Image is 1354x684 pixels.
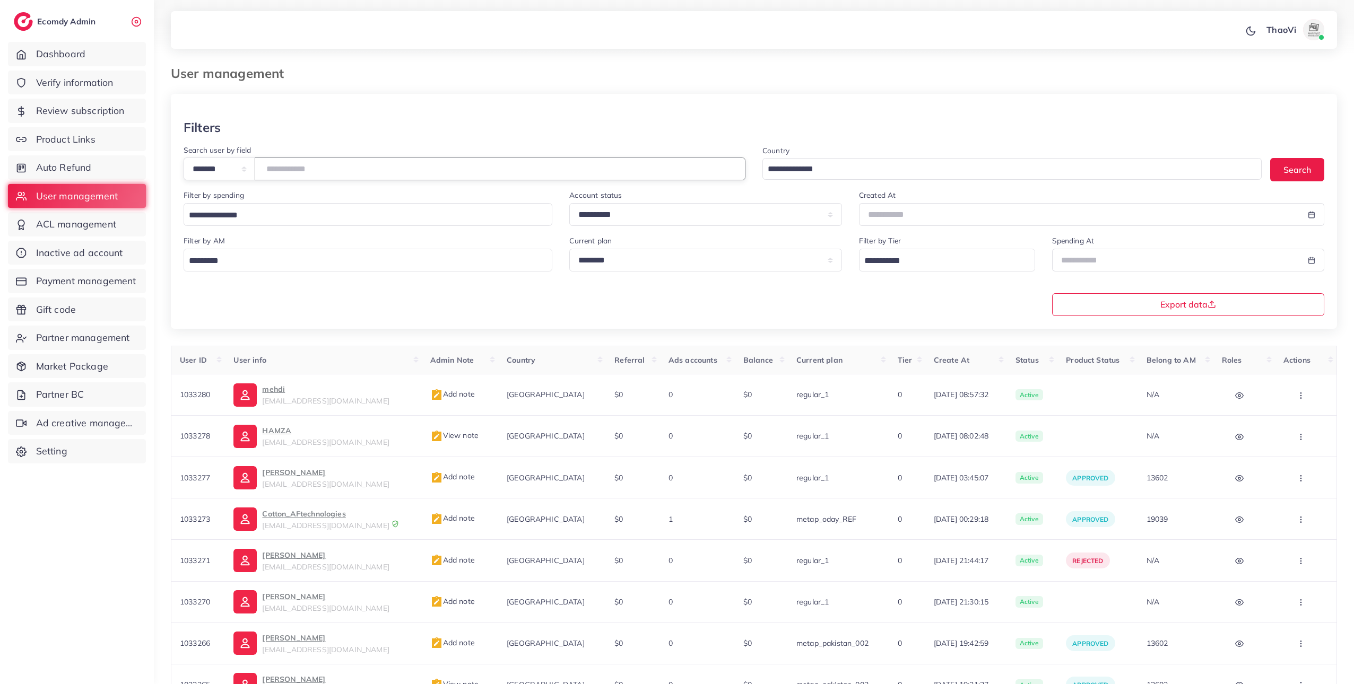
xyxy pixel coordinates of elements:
[507,514,585,524] span: [GEOGRAPHIC_DATA]
[898,514,902,524] span: 0
[934,355,969,365] span: Create At
[796,390,829,399] span: regular_1
[898,597,902,607] span: 0
[262,645,389,654] span: [EMAIL_ADDRESS][DOMAIN_NAME]
[171,66,292,81] h3: User management
[180,514,210,524] span: 1033273
[743,556,752,565] span: $0
[233,507,413,531] a: Cotton_AFtechnologies[EMAIL_ADDRESS][DOMAIN_NAME]
[233,355,266,365] span: User info
[507,638,585,648] span: [GEOGRAPHIC_DATA]
[669,355,717,365] span: Ads accounts
[898,431,902,441] span: 0
[1147,556,1159,565] span: N/A
[262,424,389,437] p: HAMZA
[184,235,225,246] label: Filter by AM
[1015,513,1043,525] span: active
[569,235,612,246] label: Current plan
[1222,355,1242,365] span: Roles
[430,389,475,399] span: Add note
[430,431,479,440] span: View note
[934,597,999,607] span: [DATE] 21:30:15
[262,590,389,603] p: [PERSON_NAME]
[36,47,85,61] span: Dashboard
[614,473,623,483] span: $0
[233,549,257,572] img: ic-user-info.36bf1079.svg
[37,16,98,27] h2: Ecomdy Admin
[430,555,475,565] span: Add note
[36,274,136,288] span: Payment management
[233,507,257,531] img: ic-user-info.36bf1079.svg
[392,520,399,528] img: 9CAL8B2pu8EFxCJHYAAAAldEVYdGRhdGU6Y3JlYXRlADIwMjItMTItMDlUMDQ6NTg6MzkrMDA6MDBXSlgLAAAAJXRFWHRkYXR...
[796,556,829,565] span: regular_1
[669,597,673,607] span: 0
[8,155,146,180] a: Auto Refund
[1270,158,1324,181] button: Search
[36,388,84,401] span: Partner BC
[233,632,413,655] a: [PERSON_NAME][EMAIL_ADDRESS][DOMAIN_NAME]
[507,355,535,365] span: Country
[796,473,829,483] span: regular_1
[262,396,389,406] span: [EMAIL_ADDRESS][DOMAIN_NAME]
[8,99,146,123] a: Review subscription
[262,383,389,396] p: mehdi
[180,556,210,565] span: 1033271
[36,444,67,458] span: Setting
[934,431,999,441] span: [DATE] 08:02:48
[1015,431,1043,442] span: active
[180,473,210,483] span: 1033277
[669,514,673,524] span: 1
[8,297,146,322] a: Gift code
[262,562,389,572] span: [EMAIL_ADDRESS][DOMAIN_NAME]
[743,473,752,483] span: $0
[36,416,138,430] span: Ad creative management
[861,253,1021,269] input: Search for option
[743,638,752,648] span: $0
[1015,596,1043,608] span: active
[1283,355,1310,365] span: Actions
[36,359,108,373] span: Market Package
[859,249,1035,271] div: Search for option
[8,127,146,152] a: Product Links
[1015,555,1043,566] span: active
[233,466,413,489] a: [PERSON_NAME][EMAIL_ADDRESS][DOMAIN_NAME]
[507,390,585,399] span: [GEOGRAPHIC_DATA]
[184,120,221,135] h3: Filters
[934,389,999,400] span: [DATE] 08:57:32
[430,471,443,484] img: admin_note.cdd0b510.svg
[1266,23,1296,36] p: ThaoVi
[36,133,96,146] span: Product Links
[36,76,114,90] span: Verify information
[36,104,125,118] span: Review subscription
[507,473,585,483] span: [GEOGRAPHIC_DATA]
[14,12,33,31] img: logo
[180,431,210,441] span: 1033278
[669,638,673,648] span: 0
[430,355,474,365] span: Admin Note
[184,190,244,200] label: Filter by spending
[898,638,902,648] span: 0
[1147,514,1168,524] span: 19039
[430,389,443,401] img: admin_note.cdd0b510.svg
[934,555,999,566] span: [DATE] 21:44:17
[1015,638,1043,650] span: active
[8,241,146,265] a: Inactive ad account
[233,466,257,489] img: ic-user-info.36bf1079.svg
[614,355,645,365] span: Referral
[185,253,539,269] input: Search for option
[8,354,146,379] a: Market Package
[743,514,752,524] span: $0
[180,597,210,607] span: 1033270
[8,269,146,293] a: Payment management
[796,638,869,648] span: metap_pakistan_002
[669,431,673,441] span: 0
[1072,515,1108,523] span: approved
[262,603,389,613] span: [EMAIL_ADDRESS][DOMAIN_NAME]
[8,184,146,208] a: User management
[743,431,752,441] span: $0
[614,556,623,565] span: $0
[796,597,829,607] span: regular_1
[859,190,896,200] label: Created At
[614,431,623,441] span: $0
[1261,19,1329,40] a: ThaoViavatar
